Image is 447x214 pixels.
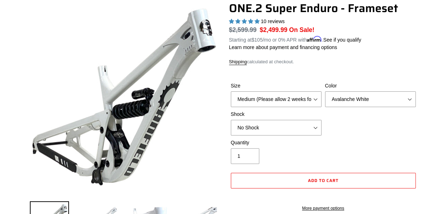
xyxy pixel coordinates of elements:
h1: ONE.2 Super Enduro - Frameset [229,1,417,15]
span: On Sale! [289,25,314,34]
label: Color [325,82,416,90]
s: $2,599.99 [229,26,257,33]
button: Add to cart [231,173,416,188]
span: Affirm [307,36,322,42]
a: Learn more about payment and financing options [229,44,337,50]
span: $105 [251,37,262,43]
a: See if you qualify - Learn more about Affirm Financing (opens in modal) [323,37,361,43]
label: Size [231,82,321,90]
label: Quantity [231,139,321,146]
span: $2,499.99 [260,26,287,33]
a: Shipping [229,59,247,65]
label: Shock [231,111,321,118]
a: More payment options [231,205,416,212]
span: 5.00 stars [229,18,261,24]
p: Starting at /mo or 0% APR with . [229,34,361,44]
span: 10 reviews [261,18,284,24]
span: Add to cart [308,177,339,184]
div: calculated at checkout. [229,58,417,65]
